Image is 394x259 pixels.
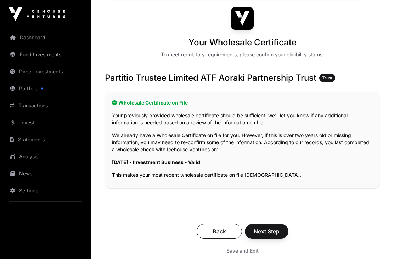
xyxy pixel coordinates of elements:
[6,115,85,130] a: Invest
[6,149,85,164] a: Analysis
[112,112,373,126] p: Your previously provided wholesale certificate should be sufficient, we'll let you know if any ad...
[105,73,380,84] h3: Partitio Trustee Limited ATF Aoraki Partnership Trust
[226,248,259,255] span: Save and Exit
[197,224,242,239] button: Back
[112,100,373,107] h2: Wholesale Certificate on File
[188,37,297,49] h1: Your Wholesale Certificate
[6,183,85,198] a: Settings
[112,172,373,179] p: This makes your most recent wholesale certificate on file [DEMOGRAPHIC_DATA].
[161,51,324,58] div: To meet regulatory requirements, please confirm your eligibility status.
[6,132,85,147] a: Statements
[254,227,280,236] span: Next Step
[6,30,85,45] a: Dashboard
[6,64,85,79] a: Direct Investments
[6,98,85,113] a: Transactions
[206,227,233,236] span: Back
[6,47,85,62] a: Fund Investments
[112,132,373,153] p: We already have a Wholesale Certificate on file for you. However, if this is over two years old o...
[6,166,85,181] a: News
[245,224,288,239] button: Next Step
[322,75,332,81] span: Trust
[112,159,373,166] p: [DATE] - Investment Business - Valid
[359,225,394,259] iframe: Chat Widget
[218,245,267,258] button: Save and Exit
[6,81,85,96] a: Portfolio
[9,7,65,21] img: Icehouse Ventures Logo
[231,7,254,30] img: Showcase Fund XIII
